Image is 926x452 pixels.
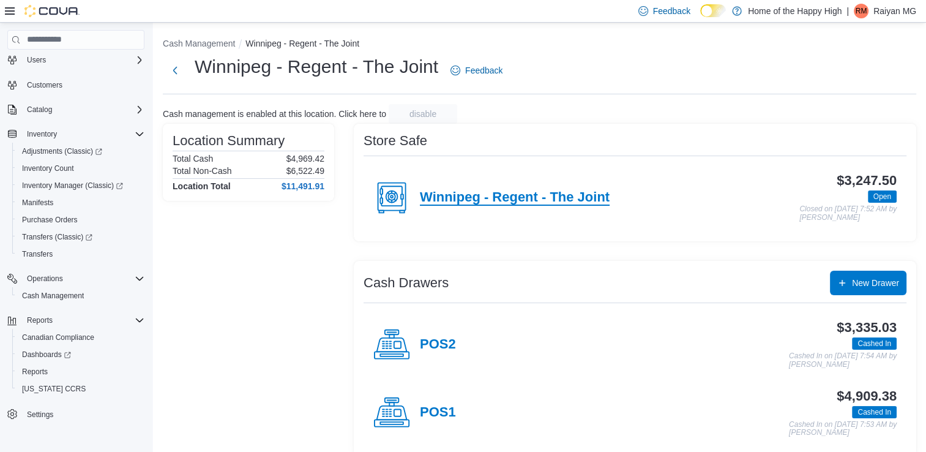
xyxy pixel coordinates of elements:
[22,127,62,141] button: Inventory
[12,160,149,177] button: Inventory Count
[22,406,144,421] span: Settings
[22,53,51,67] button: Users
[12,143,149,160] a: Adjustments (Classic)
[857,338,891,349] span: Cashed In
[364,276,449,290] h3: Cash Drawers
[22,313,58,328] button: Reports
[27,55,46,65] span: Users
[700,4,726,17] input: Dark Mode
[873,191,891,202] span: Open
[857,407,891,418] span: Cashed In
[17,161,144,176] span: Inventory Count
[830,271,906,295] button: New Drawer
[27,315,53,325] span: Reports
[12,246,149,263] button: Transfers
[22,102,57,117] button: Catalog
[12,329,149,346] button: Canadian Compliance
[789,352,897,369] p: Cashed In on [DATE] 7:54 AM by [PERSON_NAME]
[17,382,144,396] span: Washington CCRS
[27,129,57,139] span: Inventory
[22,53,144,67] span: Users
[868,190,897,203] span: Open
[22,232,92,242] span: Transfers (Classic)
[2,270,149,287] button: Operations
[173,154,213,164] h6: Total Cash
[163,109,386,119] p: Cash management is enabled at this location. Click here to
[799,205,897,222] p: Closed on [DATE] 7:52 AM by [PERSON_NAME]
[17,144,144,159] span: Adjustments (Classic)
[420,190,610,206] h4: Winnipeg - Regent - The Joint
[27,410,53,420] span: Settings
[12,211,149,228] button: Purchase Orders
[24,5,80,17] img: Cova
[420,405,456,421] h4: POS1
[22,333,94,342] span: Canadian Compliance
[22,181,123,190] span: Inventory Manager (Classic)
[22,367,48,377] span: Reports
[12,363,149,380] button: Reports
[12,228,149,246] a: Transfers (Classic)
[173,166,232,176] h6: Total Non-Cash
[17,288,144,303] span: Cash Management
[17,364,53,379] a: Reports
[27,80,62,90] span: Customers
[17,178,144,193] span: Inventory Manager (Classic)
[17,288,89,303] a: Cash Management
[22,77,144,92] span: Customers
[846,4,849,18] p: |
[17,195,58,210] a: Manifests
[852,406,897,418] span: Cashed In
[17,247,144,262] span: Transfers
[22,78,67,92] a: Customers
[17,347,76,362] a: Dashboards
[286,154,324,164] p: $4,969.42
[17,213,144,227] span: Purchase Orders
[17,247,58,262] a: Transfers
[282,181,324,191] h4: $11,491.91
[17,144,107,159] a: Adjustments (Classic)
[653,5,690,17] span: Feedback
[837,320,897,335] h3: $3,335.03
[286,166,324,176] p: $6,522.49
[2,312,149,329] button: Reports
[245,39,359,48] button: Winnipeg - Regent - The Joint
[27,105,52,115] span: Catalog
[173,181,231,191] h4: Location Total
[2,405,149,423] button: Settings
[837,389,897,404] h3: $4,909.38
[163,58,187,83] button: Next
[17,195,144,210] span: Manifests
[854,4,868,18] div: Raiyan MG
[22,291,84,301] span: Cash Management
[852,337,897,350] span: Cashed In
[873,4,916,18] p: Raiyan MG
[420,337,456,353] h4: POS2
[27,274,63,284] span: Operations
[22,198,53,208] span: Manifests
[17,382,91,396] a: [US_STATE] CCRS
[837,173,897,188] h3: $3,247.50
[17,178,128,193] a: Inventory Manager (Classic)
[22,384,86,394] span: [US_STATE] CCRS
[22,127,144,141] span: Inventory
[22,271,68,286] button: Operations
[17,213,83,227] a: Purchase Orders
[2,126,149,143] button: Inventory
[2,51,149,69] button: Users
[409,108,436,120] span: disable
[12,346,149,363] a: Dashboards
[12,380,149,397] button: [US_STATE] CCRS
[22,313,144,328] span: Reports
[163,37,916,52] nav: An example of EuiBreadcrumbs
[748,4,842,18] p: Home of the Happy High
[2,76,149,94] button: Customers
[389,104,457,124] button: disable
[22,350,71,360] span: Dashboards
[17,347,144,362] span: Dashboards
[173,134,285,148] h3: Location Summary
[17,230,144,244] span: Transfers (Classic)
[17,330,144,345] span: Canadian Compliance
[852,277,899,289] span: New Drawer
[17,364,144,379] span: Reports
[856,4,867,18] span: RM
